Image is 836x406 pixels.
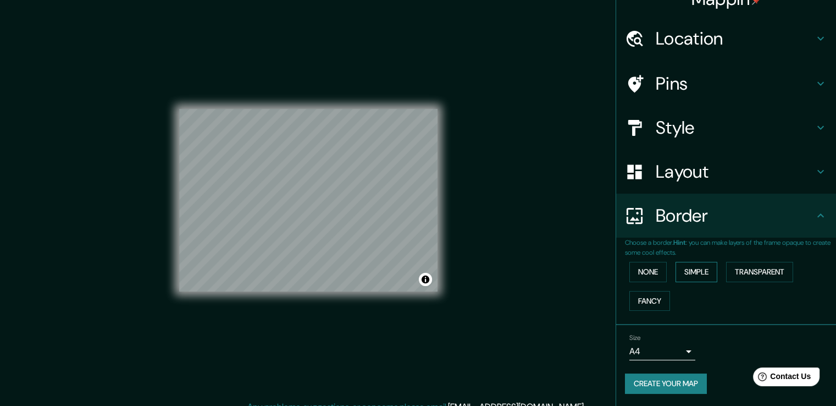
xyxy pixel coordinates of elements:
[616,62,836,106] div: Pins
[673,238,686,247] b: Hint
[419,273,432,286] button: Toggle attribution
[625,238,836,257] p: Choose a border. : you can make layers of the frame opaque to create some cool effects.
[726,262,793,282] button: Transparent
[656,73,814,95] h4: Pins
[738,363,824,394] iframe: Help widget launcher
[656,161,814,183] h4: Layout
[656,117,814,139] h4: Style
[179,109,438,292] canvas: Map
[629,343,695,360] div: A4
[625,374,707,394] button: Create your map
[676,262,717,282] button: Simple
[616,106,836,150] div: Style
[629,262,667,282] button: None
[616,17,836,61] div: Location
[616,194,836,238] div: Border
[616,150,836,194] div: Layout
[656,205,814,227] h4: Border
[629,291,670,311] button: Fancy
[629,333,641,343] label: Size
[656,28,814,50] h4: Location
